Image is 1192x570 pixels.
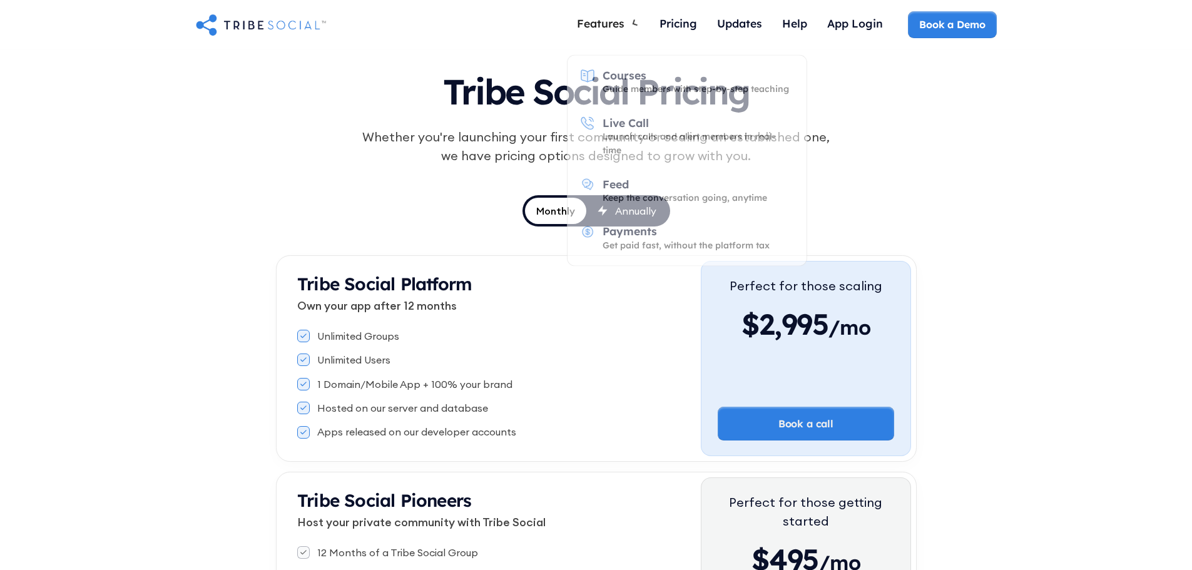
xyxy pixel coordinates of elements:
div: Whether you're launching your first community or scaling an established one, we have pricing opti... [356,128,837,165]
a: FeedKeep the conversation going, anytime [574,170,801,213]
nav: Features [567,55,807,267]
div: Perfect for those scaling [730,277,882,295]
div: Get paid fast, without the platform tax [603,238,770,252]
div: Unlimited Groups [317,329,399,343]
div: 12 Months of a Tribe Social Group [317,546,478,559]
p: Host your private community with Tribe Social [297,514,701,531]
div: Apps released on our developer accounts [317,425,516,439]
div: Hosted on our server and database [317,401,488,415]
a: Updates [707,11,772,38]
div: Feed [603,177,629,191]
div: Keep the conversation going, anytime [603,191,767,205]
div: Features [567,11,649,35]
span: /mo [828,315,870,346]
a: App Login [817,11,893,38]
a: Live CallLaunch calls and alert members in real-time [574,109,801,165]
a: PaymentsGet paid fast, without the platform tax [574,217,801,260]
p: Own your app after 12 months [297,297,701,314]
a: Pricing [649,11,707,38]
div: Courses [603,69,646,83]
div: Help [782,16,807,30]
div: Live Call [603,116,649,130]
div: 1 Domain/Mobile App + 100% your brand [317,377,512,391]
a: CoursesGuide members with step-by-step teaching [574,61,801,104]
strong: Tribe Social Platform [297,273,472,295]
div: Updates [717,16,762,30]
div: Guide members with step-by-step teaching [603,83,789,96]
div: Monthly [536,204,575,218]
div: Launch calls and alert members in real-time [603,130,794,158]
a: Book a Demo [908,11,996,38]
div: Payments [603,225,657,238]
div: App Login [827,16,883,30]
div: Perfect for those getting started [718,493,894,531]
a: Book a call [718,407,894,440]
div: Features [577,16,624,30]
h1: Tribe Social Pricing [306,60,887,118]
div: $2,995 [730,305,882,343]
a: Help [772,11,817,38]
div: Pricing [660,16,697,30]
div: Unlimited Users [317,353,390,367]
a: home [196,12,326,37]
strong: Tribe Social Pioneers [297,489,471,511]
